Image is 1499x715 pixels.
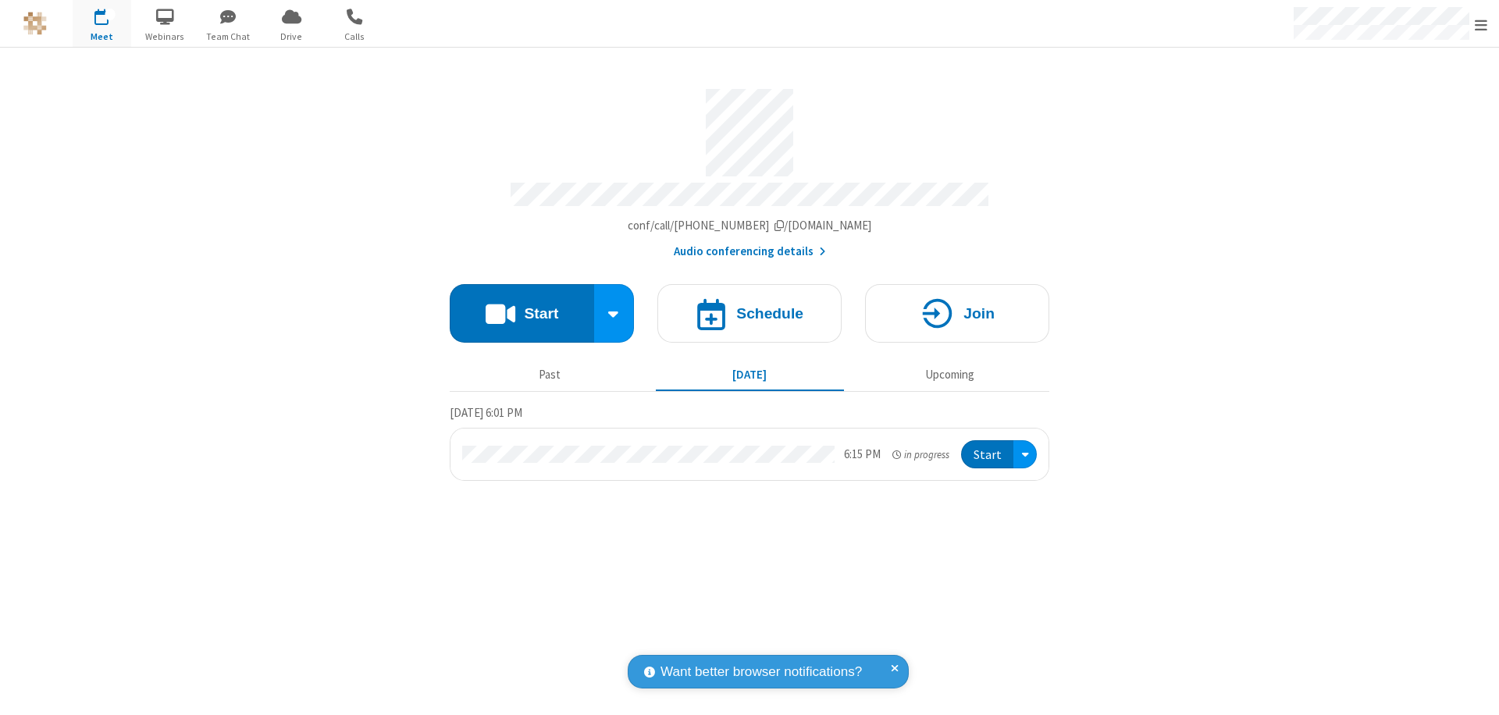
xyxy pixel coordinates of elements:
[450,77,1049,261] section: Account details
[963,306,995,321] h4: Join
[628,217,872,235] button: Copy my meeting room linkCopy my meeting room link
[105,9,116,20] div: 1
[656,360,844,390] button: [DATE]
[628,218,872,233] span: Copy my meeting room link
[865,284,1049,343] button: Join
[736,306,803,321] h4: Schedule
[326,30,384,44] span: Calls
[450,405,522,420] span: [DATE] 6:01 PM
[136,30,194,44] span: Webinars
[674,243,826,261] button: Audio conferencing details
[660,662,862,682] span: Want better browser notifications?
[199,30,258,44] span: Team Chat
[23,12,47,35] img: QA Selenium DO NOT DELETE OR CHANGE
[961,440,1013,469] button: Start
[892,447,949,462] em: in progress
[1460,674,1487,704] iframe: Chat
[657,284,842,343] button: Schedule
[844,446,881,464] div: 6:15 PM
[73,30,131,44] span: Meet
[524,306,558,321] h4: Start
[262,30,321,44] span: Drive
[456,360,644,390] button: Past
[594,284,635,343] div: Start conference options
[856,360,1044,390] button: Upcoming
[450,404,1049,482] section: Today's Meetings
[450,284,594,343] button: Start
[1013,440,1037,469] div: Open menu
